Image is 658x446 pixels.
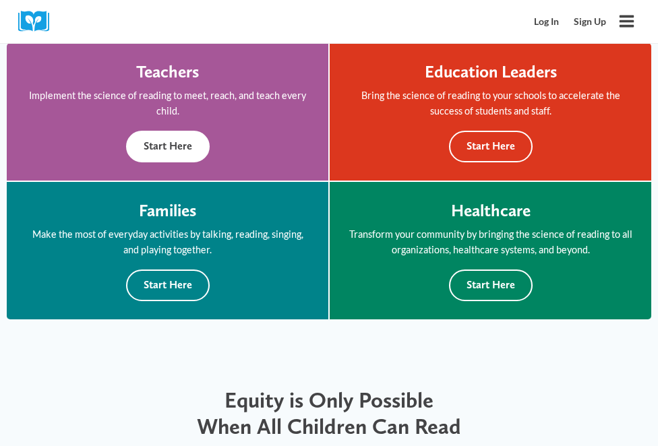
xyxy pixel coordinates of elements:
[7,43,328,181] a: Teachers Implement the science of reading to meet, reach, and teach every child. Start Here
[197,387,461,439] span: Equity is Only Possible When All Children Can Read
[527,9,567,34] a: Log In
[330,182,651,319] a: Healthcare Transform your community by bringing the science of reading to all organizations, heal...
[25,88,310,119] p: Implement the science of reading to meet, reach, and teach every child.
[136,61,199,82] h4: Teachers
[25,226,310,257] p: Make the most of everyday activities by talking, reading, singing, and playing together.
[614,8,640,34] button: Open menu
[527,9,614,34] nav: Secondary Mobile Navigation
[139,200,196,220] h4: Families
[449,131,533,162] button: Start Here
[348,226,633,257] p: Transform your community by bringing the science of reading to all organizations, healthcare syst...
[348,88,633,119] p: Bring the science of reading to your schools to accelerate the success of students and staff.
[126,131,210,162] button: Start Here
[330,43,651,181] a: Education Leaders Bring the science of reading to your schools to accelerate the success of stude...
[126,269,210,301] button: Start Here
[18,11,59,32] img: Cox Campus
[449,269,533,301] button: Start Here
[451,200,531,220] h4: Healthcare
[566,9,614,34] a: Sign Up
[7,182,328,319] a: Families Make the most of everyday activities by talking, reading, singing, and playing together....
[425,61,557,82] h4: Education Leaders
